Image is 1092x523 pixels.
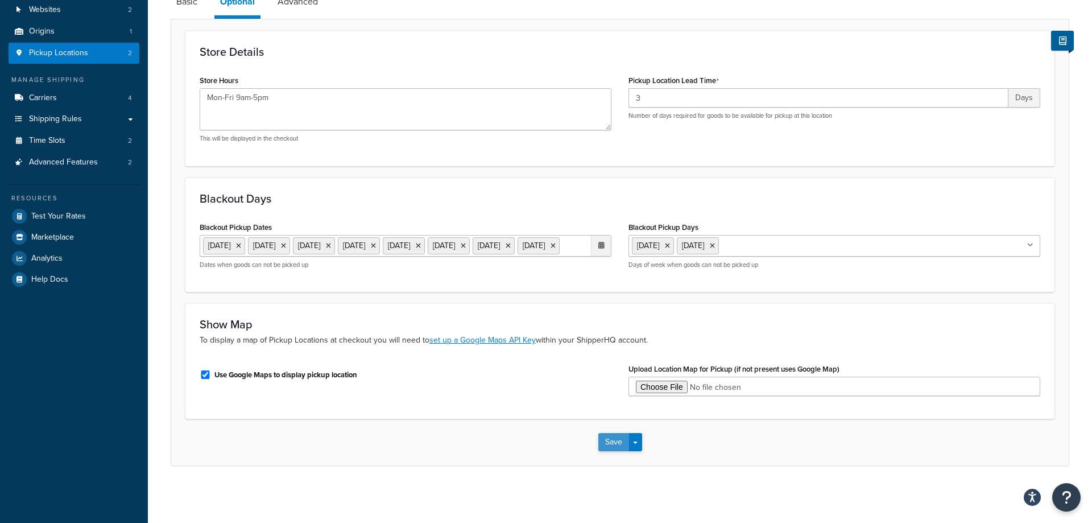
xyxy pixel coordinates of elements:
li: [DATE] [473,237,515,254]
p: Number of days required for goods to be available for pickup at this location [628,112,1040,120]
a: Analytics [9,248,139,269]
button: Show Help Docs [1051,31,1074,51]
li: [DATE] [338,237,380,254]
span: Marketplace [31,233,74,242]
li: Pickup Locations [9,43,139,64]
label: Upload Location Map for Pickup (if not present uses Google Map) [628,365,839,373]
span: 4 [128,93,132,103]
span: 2 [128,5,132,15]
span: [DATE] [637,240,659,252]
label: Blackout Pickup Dates [200,223,272,232]
button: Open Resource Center [1052,483,1081,512]
li: Carriers [9,88,139,109]
li: [DATE] [428,237,470,254]
a: Marketplace [9,227,139,248]
span: Test Your Rates [31,212,86,221]
li: Time Slots [9,130,139,151]
button: Save [598,433,629,451]
a: Shipping Rules [9,109,139,130]
span: Origins [29,27,55,36]
p: Days of week when goods can not be picked up [628,261,1040,269]
span: Websites [29,5,61,15]
span: Help Docs [31,275,68,285]
a: Time Slots2 [9,130,139,151]
a: Advanced Features2 [9,152,139,173]
span: [DATE] [682,240,704,252]
label: Store Hours [200,76,238,85]
span: 2 [128,136,132,146]
span: Advanced Features [29,158,98,167]
a: Test Your Rates [9,206,139,227]
span: 2 [128,158,132,167]
h3: Blackout Days [200,192,1040,205]
a: set up a Google Maps API Key [429,334,536,346]
div: Resources [9,193,139,203]
span: 1 [130,27,132,36]
li: [DATE] [518,237,560,254]
span: Analytics [31,254,63,263]
h3: Show Map [200,318,1040,331]
label: Use Google Maps to display pickup location [214,370,357,380]
li: [DATE] [383,237,425,254]
span: Days [1008,88,1040,108]
span: 2 [128,48,132,58]
p: This will be displayed in the checkout [200,134,611,143]
span: Shipping Rules [29,114,82,124]
li: Advanced Features [9,152,139,173]
a: Origins1 [9,21,139,42]
span: Carriers [29,93,57,103]
a: Pickup Locations2 [9,43,139,64]
span: Pickup Locations [29,48,88,58]
a: Carriers4 [9,88,139,109]
li: [DATE] [248,237,290,254]
li: [DATE] [203,237,245,254]
label: Blackout Pickup Days [628,223,698,232]
label: Pickup Location Lead Time [628,76,719,85]
a: Help Docs [9,269,139,290]
p: Dates when goods can not be picked up [200,261,611,269]
div: Manage Shipping [9,75,139,85]
h3: Store Details [200,46,1040,58]
p: To display a map of Pickup Locations at checkout you will need to within your ShipperHQ account. [200,334,1040,347]
li: [DATE] [293,237,335,254]
li: Origins [9,21,139,42]
textarea: Mon-Fri 9am-5pm [200,88,611,130]
span: Time Slots [29,136,65,146]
